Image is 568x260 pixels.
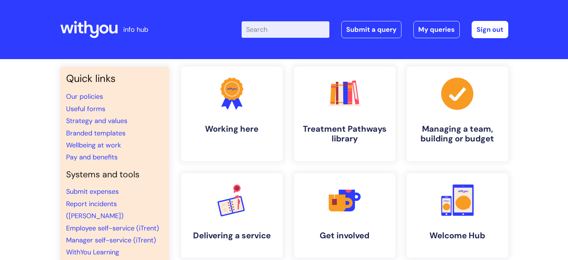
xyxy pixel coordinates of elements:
h4: Get involved [300,231,389,241]
a: My queries [413,21,460,38]
h4: Managing a team, building or budget [413,124,502,144]
a: Our policies [66,92,103,101]
h3: Quick links [66,73,163,85]
a: Pay and benefits [66,153,118,162]
a: Useful forms [66,104,105,113]
a: Wellbeing at work [66,141,121,150]
div: | - [242,21,508,38]
h4: Working here [187,124,277,134]
a: Submit expenses [66,187,119,196]
a: Get involved [294,173,395,258]
input: Search [242,21,329,38]
p: info hub [123,24,148,36]
h4: Delivering a service [187,231,277,241]
a: Submit a query [341,21,401,38]
a: Branded templates [66,129,125,138]
h4: Treatment Pathways library [300,124,389,144]
h4: Welcome Hub [413,231,502,241]
a: Employee self-service (iTrent) [66,224,159,233]
a: Report incidents ([PERSON_NAME]) [66,199,124,220]
a: Manager self-service (iTrent) [66,236,156,245]
a: Strategy and values [66,116,127,125]
a: WithYou Learning [66,248,119,257]
a: Treatment Pathways library [294,67,395,161]
a: Delivering a service [181,173,283,258]
a: Welcome Hub [407,173,508,258]
h4: Systems and tools [66,169,163,180]
a: Managing a team, building or budget [407,67,508,161]
a: Sign out [472,21,508,38]
a: Working here [181,67,283,161]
